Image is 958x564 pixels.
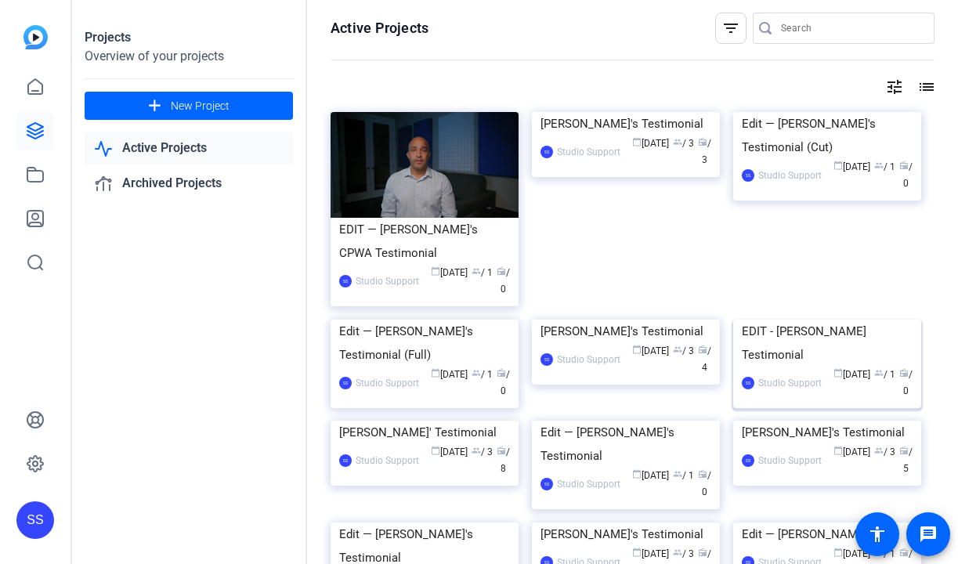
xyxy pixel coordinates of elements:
[742,112,913,159] div: Edit — [PERSON_NAME]'s Testimonial (Cut)
[673,548,694,559] span: / 3
[874,369,895,380] span: / 1
[874,161,895,172] span: / 1
[632,548,669,559] span: [DATE]
[339,275,352,287] div: SS
[431,369,468,380] span: [DATE]
[833,446,870,457] span: [DATE]
[331,19,428,38] h1: Active Projects
[171,98,230,114] span: New Project
[742,454,754,467] div: SS
[356,453,419,468] div: Studio Support
[472,446,481,455] span: group
[742,169,754,182] div: SS
[698,138,711,165] span: / 3
[758,453,822,468] div: Studio Support
[899,161,913,189] span: / 0
[673,345,682,354] span: group
[497,266,506,276] span: radio
[472,369,493,380] span: / 1
[742,522,913,546] div: Edit — [PERSON_NAME]
[742,377,754,389] div: SS
[916,78,935,96] mat-icon: list
[673,470,694,481] span: / 1
[721,19,740,38] mat-icon: filter_list
[557,144,620,160] div: Studio Support
[431,446,440,455] span: calendar_today
[497,369,510,396] span: / 0
[874,446,884,455] span: group
[23,25,48,49] img: blue-gradient.svg
[557,352,620,367] div: Studio Support
[85,47,293,66] div: Overview of your projects
[356,375,419,391] div: Studio Support
[540,320,711,343] div: [PERSON_NAME]'s Testimonial
[145,96,164,116] mat-icon: add
[833,369,870,380] span: [DATE]
[540,353,553,366] div: SS
[632,138,669,149] span: [DATE]
[431,368,440,378] span: calendar_today
[781,19,922,38] input: Search
[431,446,468,457] span: [DATE]
[339,454,352,467] div: SS
[540,146,553,158] div: SS
[698,345,707,354] span: radio
[673,137,682,146] span: group
[673,469,682,479] span: group
[673,138,694,149] span: / 3
[899,446,913,474] span: / 5
[698,137,707,146] span: radio
[632,345,642,354] span: calendar_today
[833,368,843,378] span: calendar_today
[698,469,707,479] span: radio
[497,446,506,455] span: radio
[632,469,642,479] span: calendar_today
[431,267,468,278] span: [DATE]
[673,345,694,356] span: / 3
[557,476,620,492] div: Studio Support
[472,267,493,278] span: / 1
[632,345,669,356] span: [DATE]
[833,161,870,172] span: [DATE]
[339,320,510,367] div: Edit — [PERSON_NAME]'s Testimonial (Full)
[899,369,913,396] span: / 0
[899,368,909,378] span: radio
[339,377,352,389] div: SS
[85,168,293,200] a: Archived Projects
[85,28,293,47] div: Projects
[356,273,419,289] div: Studio Support
[632,548,642,557] span: calendar_today
[497,368,506,378] span: radio
[758,375,822,391] div: Studio Support
[742,421,913,444] div: [PERSON_NAME]'s Testimonial
[472,368,481,378] span: group
[742,320,913,367] div: EDIT - [PERSON_NAME] Testimonial
[874,161,884,170] span: group
[868,525,887,544] mat-icon: accessibility
[899,446,909,455] span: radio
[899,548,909,557] span: radio
[874,446,895,457] span: / 3
[874,548,895,559] span: / 1
[698,470,711,497] span: / 0
[497,446,510,474] span: / 8
[85,92,293,120] button: New Project
[919,525,938,544] mat-icon: message
[540,522,711,546] div: [PERSON_NAME]'s Testimonial
[673,548,682,557] span: group
[497,267,510,295] span: / 0
[632,137,642,146] span: calendar_today
[698,345,711,373] span: / 4
[632,470,669,481] span: [DATE]
[540,112,711,136] div: [PERSON_NAME]'s Testimonial
[758,168,822,183] div: Studio Support
[833,161,843,170] span: calendar_today
[16,501,54,539] div: SS
[339,421,510,444] div: [PERSON_NAME]' Testimonial
[472,446,493,457] span: / 3
[833,548,870,559] span: [DATE]
[472,266,481,276] span: group
[885,78,904,96] mat-icon: tune
[339,218,510,265] div: EDIT — [PERSON_NAME]'s CPWA Testimonial
[85,132,293,164] a: Active Projects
